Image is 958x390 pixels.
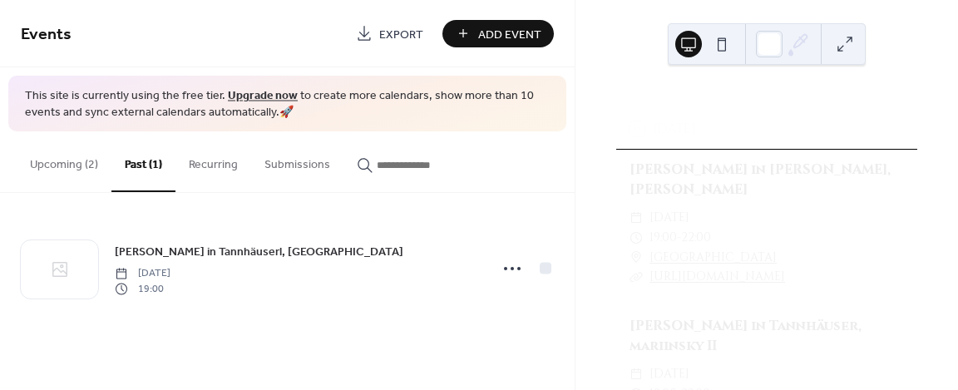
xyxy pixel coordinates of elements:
span: Add Event [478,26,541,43]
span: Export [379,26,423,43]
button: Submissions [251,131,343,190]
button: Past (1) [111,131,175,192]
span: [PERSON_NAME] in Tannhäuserl, [GEOGRAPHIC_DATA] [115,244,403,261]
span: Events [21,18,72,51]
div: ​ [630,208,643,228]
span: 19:00 [649,228,677,248]
div: ​ [630,364,643,384]
div: Upcoming events [616,89,917,109]
button: Recurring [175,131,251,190]
div: ​ [630,248,643,268]
button: Upcoming (2) [17,131,111,190]
a: Upgrade now [228,85,298,107]
span: [DATE] [649,208,689,228]
a: [GEOGRAPHIC_DATA] [649,248,777,268]
button: Add Event [442,20,554,47]
span: [DATE] [649,364,689,384]
div: ​ [630,228,643,248]
div: ​ [630,267,643,287]
span: 22:00 [681,228,711,248]
a: [URL][DOMAIN_NAME] [649,269,785,284]
a: Export [343,20,436,47]
a: [PERSON_NAME] in [PERSON_NAME], [PERSON_NAME] [630,160,891,199]
span: This site is currently using the free tier. to create more calendars, show more than 10 events an... [25,88,550,121]
span: - [677,228,681,248]
a: [PERSON_NAME] in Tannhäuserl, [GEOGRAPHIC_DATA] [115,242,403,261]
a: [PERSON_NAME] in Tannhäuser, mariinsky II [630,317,862,355]
span: 19:00 [115,281,170,296]
span: [DATE] [115,266,170,281]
